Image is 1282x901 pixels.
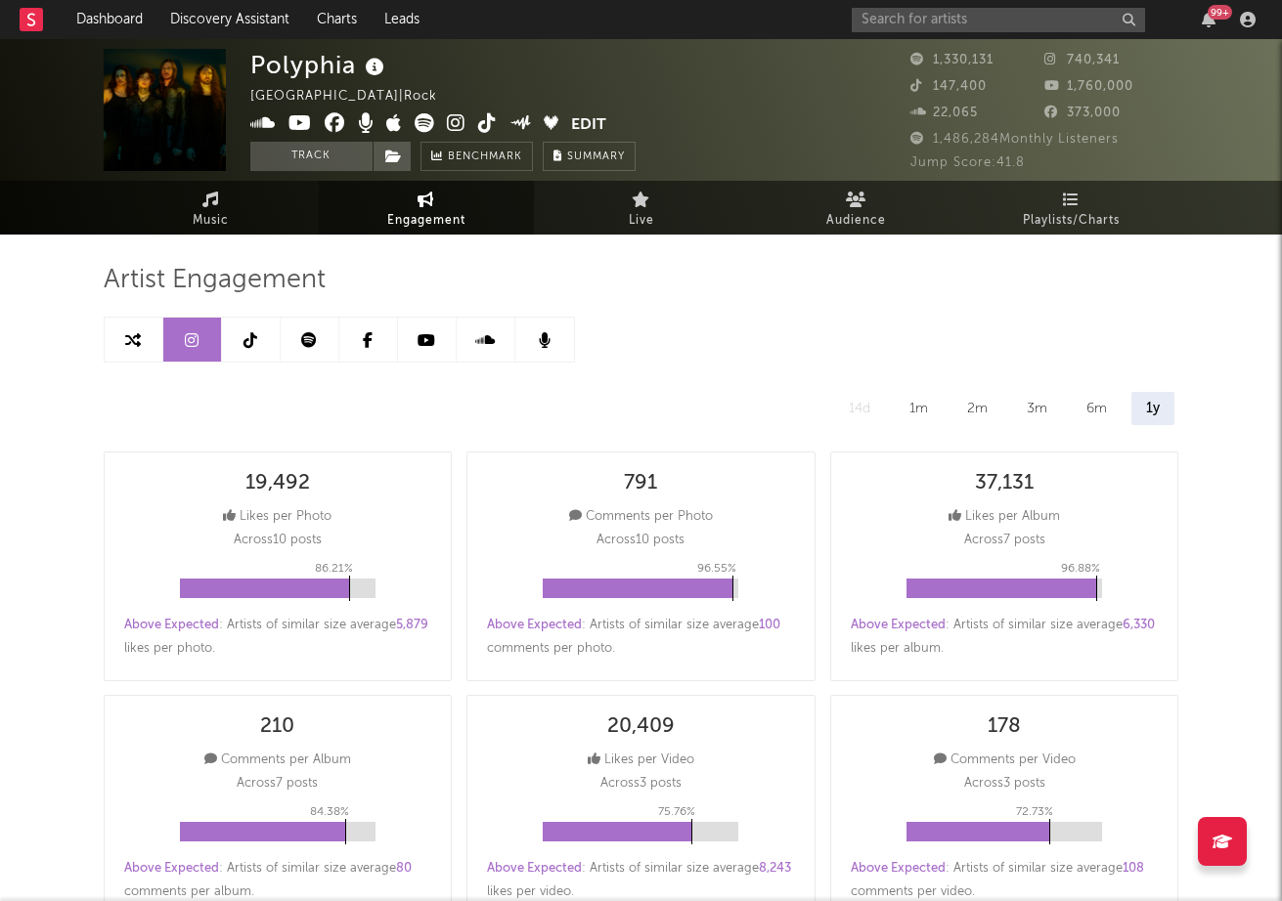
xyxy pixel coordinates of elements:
div: Likes per Photo [223,505,332,529]
span: 147,400 [910,80,987,93]
span: Live [629,209,654,233]
span: Benchmark [448,146,522,169]
span: 1,760,000 [1044,80,1133,93]
div: : Artists of similar size average comments per photo . [487,614,795,661]
span: Above Expected [851,619,946,631]
p: Across 10 posts [234,529,322,552]
span: 100 [759,619,780,631]
span: Above Expected [487,862,582,875]
div: Comments per Video [934,749,1076,772]
div: 14d [834,392,885,425]
button: Summary [543,142,636,171]
span: 108 [1123,862,1144,875]
span: 6,330 [1123,619,1155,631]
span: 80 [396,862,412,875]
div: 19,492 [245,472,310,495]
div: 37,131 [975,472,1034,495]
div: Likes per Video [588,749,694,772]
span: Above Expected [124,619,219,631]
div: 2m [952,392,1002,425]
div: 6m [1072,392,1122,425]
p: Across 7 posts [964,529,1045,552]
span: Playlists/Charts [1023,209,1120,233]
div: Likes per Album [949,505,1060,529]
p: 75.76 % [658,800,695,824]
p: Across 3 posts [964,772,1045,795]
a: Music [104,181,319,235]
button: Edit [571,113,606,138]
span: 22,065 [910,107,978,119]
div: Comments per Photo [569,505,713,529]
a: Engagement [319,181,534,235]
p: 72.73 % [1016,800,1053,824]
span: Above Expected [487,619,582,631]
span: 740,341 [1044,54,1120,66]
div: 1m [895,392,943,425]
a: Playlists/Charts [964,181,1179,235]
span: 1,330,131 [910,54,994,66]
input: Search for artists [852,8,1145,32]
div: 210 [260,715,294,739]
div: : Artists of similar size average likes per album . [851,614,1159,661]
span: Above Expected [851,862,946,875]
span: 5,879 [396,619,428,631]
div: 99 + [1208,5,1232,20]
div: : Artists of similar size average likes per photo . [124,614,432,661]
p: 86.21 % [315,557,353,580]
div: 20,409 [607,715,675,739]
p: 84.38 % [310,800,349,824]
p: 96.88 % [1061,557,1100,580]
span: 1,486,284 Monthly Listeners [910,133,1119,146]
span: 373,000 [1044,107,1121,119]
button: 99+ [1202,12,1216,27]
span: Audience [826,209,886,233]
button: Track [250,142,373,171]
span: Artist Engagement [104,269,326,292]
div: 3m [1012,392,1062,425]
div: Comments per Album [204,749,351,772]
span: Music [193,209,229,233]
span: Above Expected [124,862,219,875]
span: Engagement [387,209,465,233]
div: Polyphia [250,49,389,81]
a: Benchmark [420,142,533,171]
div: 791 [624,472,657,495]
span: Jump Score: 41.8 [910,156,1025,169]
p: Across 3 posts [600,772,682,795]
div: [GEOGRAPHIC_DATA] | Rock [250,85,460,108]
a: Live [534,181,749,235]
div: 1y [1131,392,1174,425]
p: Across 10 posts [597,529,685,552]
p: 96.55 % [697,557,736,580]
span: 8,243 [759,862,791,875]
p: Across 7 posts [237,772,318,795]
span: Summary [567,151,625,162]
div: 178 [988,715,1021,739]
a: Audience [749,181,964,235]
